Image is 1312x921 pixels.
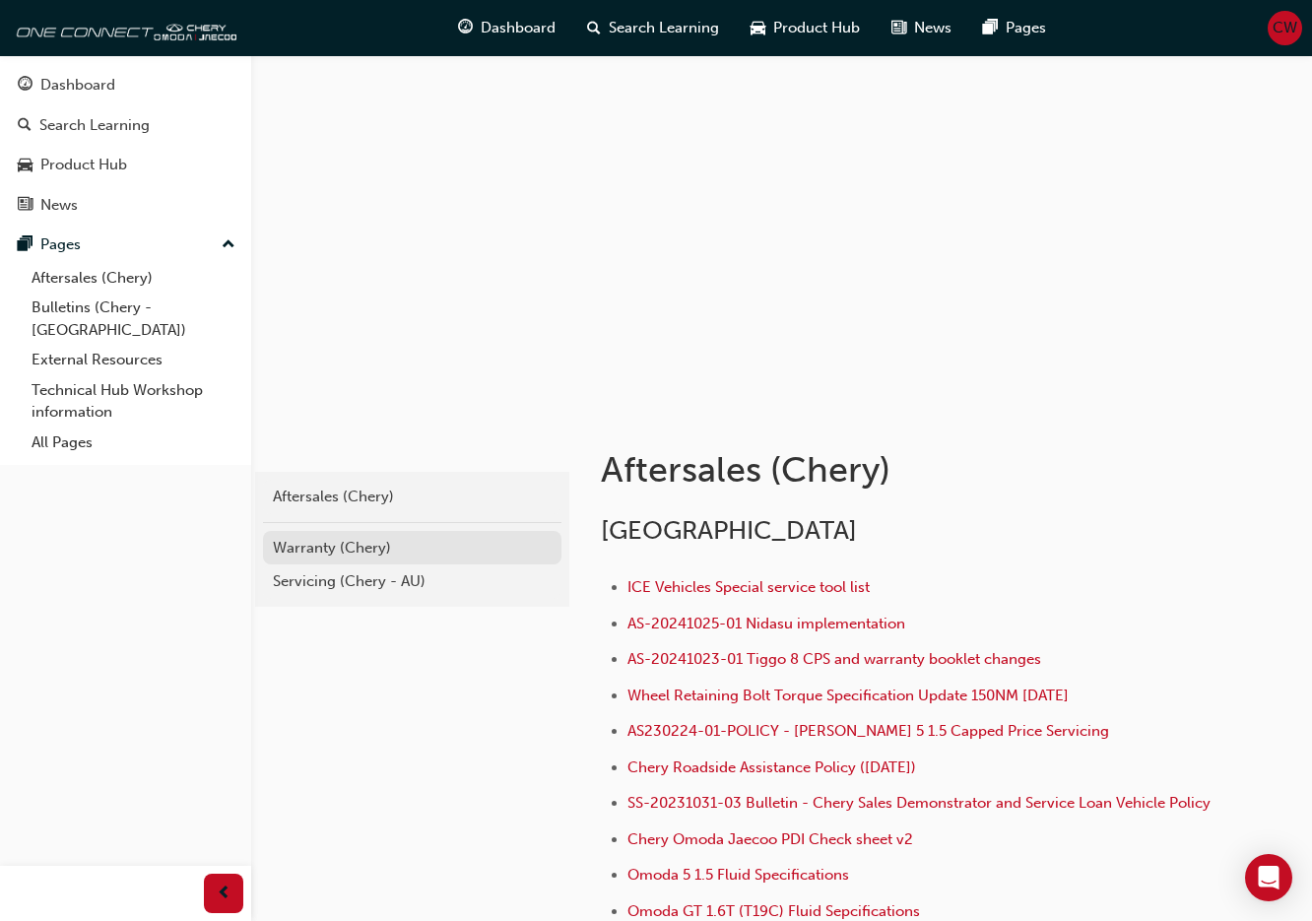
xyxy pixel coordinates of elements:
a: Chery Roadside Assistance Policy ([DATE]) [627,758,916,776]
a: All Pages [24,428,243,458]
span: search-icon [18,117,32,135]
span: Product Hub [773,17,860,39]
span: Search Learning [609,17,719,39]
a: Aftersales (Chery) [263,480,561,514]
div: Product Hub [40,154,127,176]
a: Dashboard [8,67,243,103]
a: Servicing (Chery - AU) [263,564,561,599]
span: news-icon [18,197,33,215]
span: up-icon [222,232,235,258]
button: Pages [8,227,243,263]
a: External Resources [24,345,243,375]
a: AS-20241025-01 Nidasu implementation [627,615,905,632]
span: prev-icon [217,882,231,906]
a: Omoda GT 1.6T (T19C) Fluid Sepcifications [627,902,920,920]
span: Dashboard [481,17,556,39]
a: SS-20231031-03 Bulletin - Chery Sales Demonstrator and Service Loan Vehicle Policy [627,794,1211,812]
div: Pages [40,233,81,256]
h1: Aftersales (Chery) [601,448,1162,492]
a: AS230224-01-POLICY - [PERSON_NAME] 5 1.5 Capped Price Servicing [627,722,1109,740]
a: AS-20241023-01 Tiggo 8 CPS and warranty booklet changes [627,650,1041,668]
a: Technical Hub Workshop information [24,375,243,428]
div: Warranty (Chery) [273,537,552,559]
div: Open Intercom Messenger [1245,854,1292,901]
span: News [914,17,951,39]
span: guage-icon [18,77,33,95]
a: ICE Vehicles Special service tool list [627,578,870,596]
span: Pages [1006,17,1046,39]
a: news-iconNews [876,8,967,48]
a: guage-iconDashboard [442,8,571,48]
div: Servicing (Chery - AU) [273,570,552,593]
a: Omoda 5 1.5 Fluid Specifications [627,866,849,884]
div: Aftersales (Chery) [273,486,552,508]
a: Chery Omoda Jaecoo PDI Check sheet v2 [627,830,913,848]
span: car-icon [751,16,765,40]
div: Dashboard [40,74,115,97]
a: Bulletins (Chery - [GEOGRAPHIC_DATA]) [24,293,243,345]
a: search-iconSearch Learning [571,8,735,48]
span: search-icon [587,16,601,40]
a: Product Hub [8,147,243,183]
span: guage-icon [458,16,473,40]
span: [GEOGRAPHIC_DATA] [601,515,857,546]
span: news-icon [891,16,906,40]
a: pages-iconPages [967,8,1062,48]
span: car-icon [18,157,33,174]
a: Wheel Retaining Bolt Torque Specification Update 150NM [DATE] [627,687,1069,704]
a: Warranty (Chery) [263,531,561,565]
div: Search Learning [39,114,150,137]
span: pages-icon [983,16,998,40]
span: pages-icon [18,236,33,254]
div: News [40,194,78,217]
span: CW [1273,17,1297,39]
a: News [8,187,243,224]
button: DashboardSearch LearningProduct HubNews [8,63,243,227]
a: Aftersales (Chery) [24,263,243,294]
img: oneconnect [10,8,236,47]
button: CW [1268,11,1302,45]
a: Search Learning [8,107,243,144]
a: car-iconProduct Hub [735,8,876,48]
